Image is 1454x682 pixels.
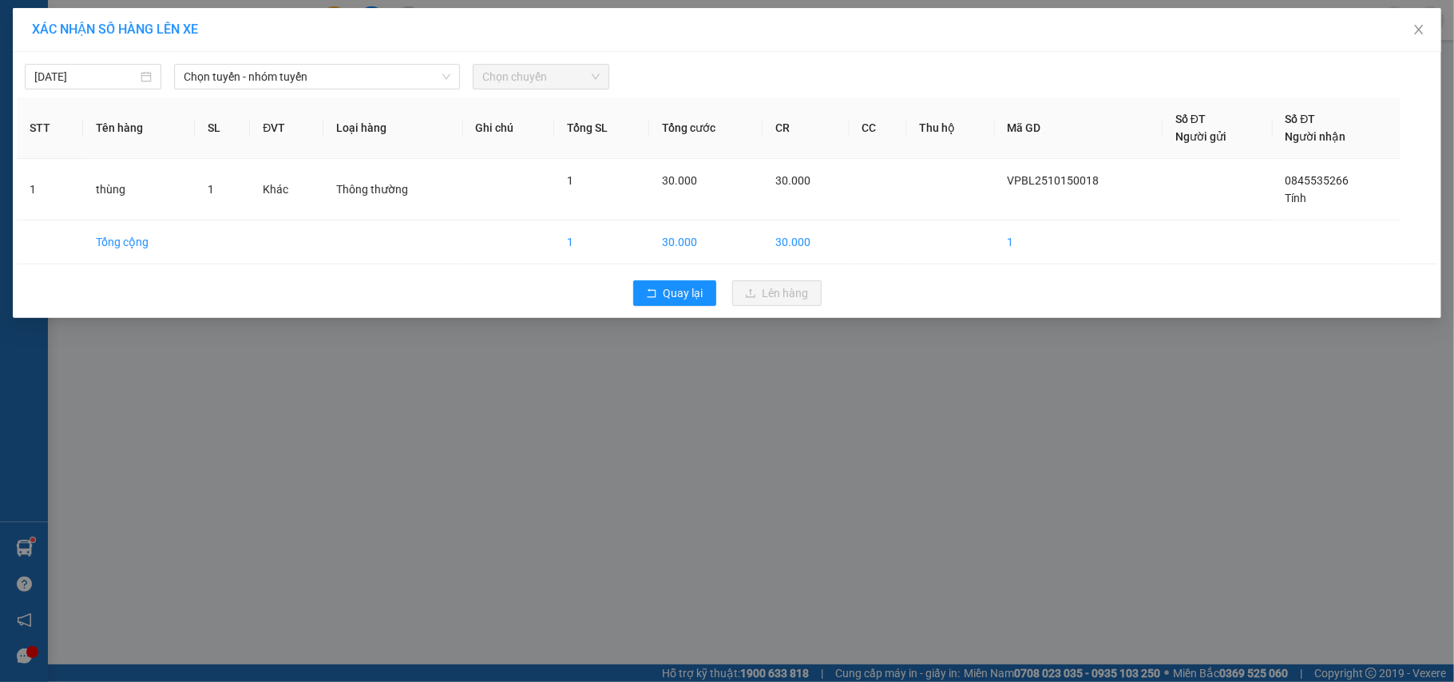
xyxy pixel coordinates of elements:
th: CC [850,97,907,159]
span: XÁC NHẬN SỐ HÀNG LÊN XE [32,22,198,37]
th: Mã GD [995,97,1163,159]
span: Số ĐT [1286,113,1316,125]
td: 1 [554,220,649,264]
th: Tên hàng [83,97,195,159]
th: CR [763,97,850,159]
input: 15/10/2025 [34,68,137,85]
th: Tổng cước [649,97,763,159]
b: GỬI : VP [PERSON_NAME] [20,116,279,142]
span: Người nhận [1286,130,1346,143]
img: logo.jpg [20,20,100,100]
td: 30.000 [649,220,763,264]
td: Thông thường [323,159,463,220]
span: down [442,72,451,81]
th: ĐVT [250,97,323,159]
th: STT [17,97,83,159]
span: Người gửi [1175,130,1226,143]
li: 26 Phó Cơ Điều, Phường 12 [149,39,668,59]
span: Quay lại [664,284,703,302]
th: SL [195,97,250,159]
span: VPBL2510150018 [1008,174,1099,187]
th: Ghi chú [463,97,555,159]
td: 1 [995,220,1163,264]
span: Chọn tuyến - nhóm tuyến [184,65,450,89]
span: 1 [208,183,214,196]
td: thùng [83,159,195,220]
button: Close [1397,8,1441,53]
span: 30.000 [662,174,697,187]
span: close [1412,23,1425,36]
td: Khác [250,159,323,220]
span: Số ĐT [1175,113,1206,125]
th: Thu hộ [906,97,994,159]
button: uploadLên hàng [732,280,822,306]
li: Hotline: 02839552959 [149,59,668,79]
th: Loại hàng [323,97,463,159]
td: 1 [17,159,83,220]
span: rollback [646,287,657,300]
td: 30.000 [763,220,850,264]
span: Chọn chuyến [482,65,600,89]
th: Tổng SL [554,97,649,159]
td: Tổng cộng [83,220,195,264]
span: 0845535266 [1286,174,1349,187]
span: Tính [1286,192,1307,204]
span: 30.000 [775,174,810,187]
button: rollbackQuay lại [633,280,716,306]
span: 1 [567,174,573,187]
